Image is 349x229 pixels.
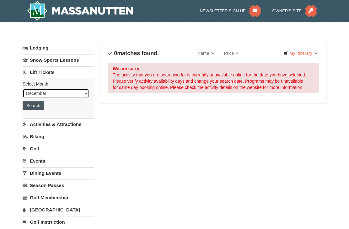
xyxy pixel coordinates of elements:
[23,66,94,78] a: Lift Tickets
[23,155,94,167] a: Events
[23,101,44,110] button: Search
[27,1,133,21] a: Massanutten Resort
[27,1,133,21] img: Massanutten Resort Logo
[108,50,159,56] h4: matches found.
[23,81,89,87] label: Select Month :
[23,42,94,54] a: Lodging
[219,47,244,60] a: Price
[23,204,94,216] a: [GEOGRAPHIC_DATA]
[23,192,94,203] a: Golf Membership
[23,143,94,154] a: Golf
[200,8,261,13] a: Newsletter Sign Up
[108,63,319,93] div: The activity that you are searching for is currently unavailable online for the date you have sel...
[23,54,94,66] a: Snow Sports Lessons
[114,50,117,56] span: 0
[200,8,246,13] span: Newsletter Sign Up
[23,118,94,130] a: Activities & Attractions
[23,216,94,228] a: Golf Instruction
[113,66,141,71] strong: We are sorry!
[23,167,94,179] a: Dining Events
[272,8,317,13] a: Owner's Site
[279,49,322,58] a: My Itinerary
[23,180,94,191] a: Season Passes
[193,47,219,60] a: Name
[272,8,302,13] span: Owner's Site
[23,131,94,142] a: Biking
